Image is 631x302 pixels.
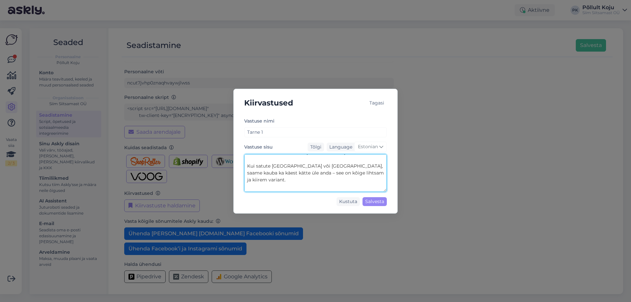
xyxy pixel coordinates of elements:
label: Vastuse sisu [244,144,272,151]
label: Vastuse nimi [244,118,274,125]
div: Salvesta [362,197,387,206]
div: Tõlgi [308,143,324,151]
textarea: Tere! Kuna me ise antud piirkonda transporti ei paku, pakume Teil kolme mugavat võimalust: 1. Pak... [244,154,387,192]
span: Estonian [358,143,378,151]
div: Language [327,144,352,151]
h5: Kiirvastused [244,97,293,109]
div: Kustuta [337,197,360,206]
div: Tagasi [367,99,387,107]
input: Lisa vastuse nimi [244,127,387,137]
